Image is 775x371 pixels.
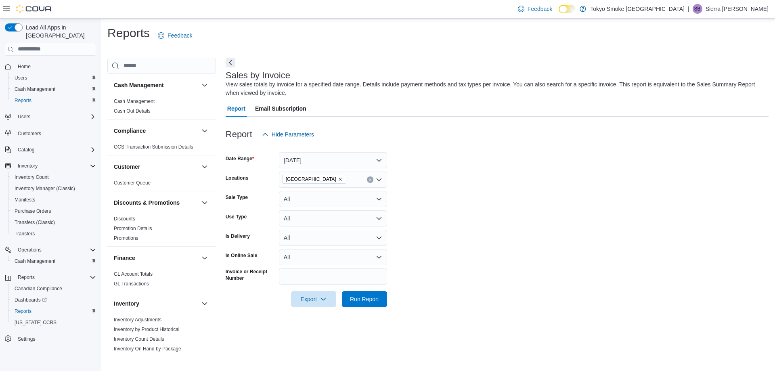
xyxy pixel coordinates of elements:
[15,334,38,344] a: Settings
[226,155,254,162] label: Date Range
[350,295,379,303] span: Run Report
[226,80,765,97] div: View sales totals by invoice for a specified date range. Details include payment methods and tax ...
[11,172,96,182] span: Inventory Count
[291,291,336,307] button: Export
[155,27,195,44] a: Feedback
[226,252,258,259] label: Is Online Sale
[342,291,387,307] button: Run Report
[227,101,245,117] span: Report
[15,128,96,138] span: Customers
[114,300,198,308] button: Inventory
[114,180,151,186] a: Customer Queue
[226,71,290,80] h3: Sales by Invoice
[11,84,96,94] span: Cash Management
[114,98,155,105] span: Cash Management
[107,96,216,119] div: Cash Management
[226,268,276,281] label: Invoice or Receipt Number
[15,334,96,344] span: Settings
[114,108,151,114] a: Cash Out Details
[2,111,99,122] button: Users
[15,61,96,71] span: Home
[114,163,140,171] h3: Customer
[15,62,34,71] a: Home
[272,130,314,138] span: Hide Parameters
[693,4,702,14] div: Sierra Boire
[15,231,35,237] span: Transfers
[114,127,198,135] button: Compliance
[15,145,96,155] span: Catalog
[376,176,382,183] button: Open list of options
[2,61,99,72] button: Home
[8,72,99,84] button: Users
[5,57,96,366] nav: Complex example
[15,129,44,138] a: Customers
[107,269,216,292] div: Finance
[114,127,146,135] h3: Compliance
[11,96,35,105] a: Reports
[590,4,685,14] p: Tokyo Smoke [GEOGRAPHIC_DATA]
[114,254,198,262] button: Finance
[107,25,150,41] h1: Reports
[15,245,45,255] button: Operations
[18,63,31,70] span: Home
[114,235,138,241] a: Promotions
[114,81,198,89] button: Cash Management
[286,175,336,183] span: [GEOGRAPHIC_DATA]
[114,225,152,232] span: Promotion Details
[15,112,34,122] button: Users
[11,229,96,239] span: Transfers
[11,284,96,293] span: Canadian Compliance
[706,4,769,14] p: Sierra [PERSON_NAME]
[15,258,55,264] span: Cash Management
[255,101,306,117] span: Email Subscription
[694,4,701,14] span: SB
[200,162,209,172] button: Customer
[114,99,155,104] a: Cash Management
[11,184,96,193] span: Inventory Manager (Classic)
[15,75,27,81] span: Users
[11,229,38,239] a: Transfers
[107,142,216,155] div: Compliance
[114,317,161,323] span: Inventory Adjustments
[279,210,387,226] button: All
[114,327,180,332] a: Inventory by Product Historical
[8,183,99,194] button: Inventory Manager (Classic)
[15,272,38,282] button: Reports
[18,163,38,169] span: Inventory
[200,299,209,308] button: Inventory
[114,326,180,333] span: Inventory by Product Historical
[8,172,99,183] button: Inventory Count
[279,152,387,168] button: [DATE]
[8,317,99,328] button: [US_STATE] CCRS
[8,95,99,106] button: Reports
[11,73,96,83] span: Users
[8,194,99,205] button: Manifests
[114,199,180,207] h3: Discounts & Promotions
[114,271,153,277] a: GL Account Totals
[168,31,192,40] span: Feedback
[15,161,96,171] span: Inventory
[2,160,99,172] button: Inventory
[114,300,139,308] h3: Inventory
[8,283,99,294] button: Canadian Compliance
[114,317,161,323] a: Inventory Adjustments
[114,281,149,287] a: GL Transactions
[114,81,164,89] h3: Cash Management
[296,291,331,307] span: Export
[15,174,49,180] span: Inventory Count
[15,185,75,192] span: Inventory Manager (Classic)
[107,178,216,191] div: Customer
[15,245,96,255] span: Operations
[18,247,42,253] span: Operations
[15,319,57,326] span: [US_STATE] CCRS
[200,126,209,136] button: Compliance
[11,295,96,305] span: Dashboards
[688,4,689,14] p: |
[338,177,343,182] button: Remove Thunder Bay Memorial from selection in this group
[8,256,99,267] button: Cash Management
[2,144,99,155] button: Catalog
